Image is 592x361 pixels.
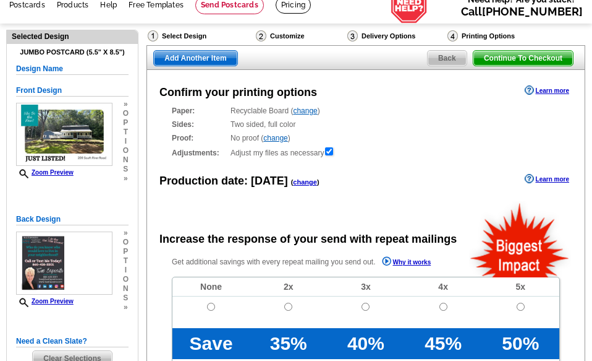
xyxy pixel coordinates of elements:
[123,284,129,294] span: n
[172,119,560,130] div: Two sided, full color
[172,146,560,159] div: Adjust my files as necessary
[123,256,129,266] span: t
[172,133,560,144] div: No proof ( )
[16,63,129,75] h5: Design Name
[382,256,431,269] a: Why it works
[159,231,457,248] div: Increase the response of your send with repeat mailings
[405,277,482,297] td: 4x
[446,30,554,45] div: Printing Options
[16,298,74,305] a: Zoom Preview
[255,30,346,42] div: Customize
[159,84,317,101] div: Confirm your printing options
[154,51,237,66] span: Add Another Item
[123,146,129,155] span: o
[9,1,45,9] a: Postcards
[482,328,559,359] td: 50%
[123,266,129,275] span: i
[123,109,129,118] span: o
[123,228,129,238] span: »
[293,107,317,115] a: change
[469,201,571,277] img: biggestImpact.png
[123,247,129,256] span: p
[16,336,129,347] h5: Need a Clean Slate?
[251,175,288,187] span: [DATE]
[123,128,129,137] span: t
[250,277,327,297] td: 2x
[263,134,287,142] a: change
[123,137,129,146] span: i
[123,100,129,109] span: »
[100,1,117,9] a: Help
[16,214,129,225] h5: Back Design
[172,328,250,359] td: Save
[347,30,358,41] img: Delivery Options
[153,50,237,66] a: Add Another Item
[148,30,158,41] img: Select Design
[123,155,129,165] span: n
[129,1,184,9] a: Free Templates
[172,147,227,159] strong: Adjustments:
[327,328,404,359] td: 40%
[447,30,458,41] img: Printing Options & Summary
[525,174,569,184] a: Learn more
[123,174,129,183] span: »
[123,165,129,174] span: s
[16,85,129,97] h5: Front Design
[172,105,227,116] strong: Paper:
[123,275,129,284] span: o
[482,5,583,18] a: [PHONE_NUMBER]
[172,277,250,297] td: None
[256,30,266,41] img: Customize
[405,328,482,359] td: 45%
[461,5,583,18] span: Call
[16,103,112,167] img: small-thumb.jpg
[146,30,255,45] div: Select Design
[427,50,467,66] a: Back
[327,277,404,297] td: 3x
[525,85,569,95] a: Learn more
[123,294,129,303] span: s
[123,303,129,312] span: »
[291,178,319,186] span: ( )
[16,169,74,176] a: Zoom Preview
[428,51,467,66] span: Back
[172,133,227,144] strong: Proof:
[16,48,129,56] h4: Jumbo Postcard (5.5" x 8.5")
[7,30,138,42] div: Selected Design
[16,232,112,295] img: small-thumb.jpg
[172,119,227,130] strong: Sides:
[57,1,89,9] a: Products
[123,118,129,128] span: p
[172,255,457,269] p: Get additional savings with every repeat mailing you send out.
[250,328,327,359] td: 35%
[482,277,559,297] td: 5x
[159,173,319,189] div: Production date:
[293,178,317,186] a: change
[172,105,560,116] div: Recyclable Board ( )
[346,30,446,45] div: Delivery Options
[473,51,573,66] span: Continue To Checkout
[123,238,129,247] span: o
